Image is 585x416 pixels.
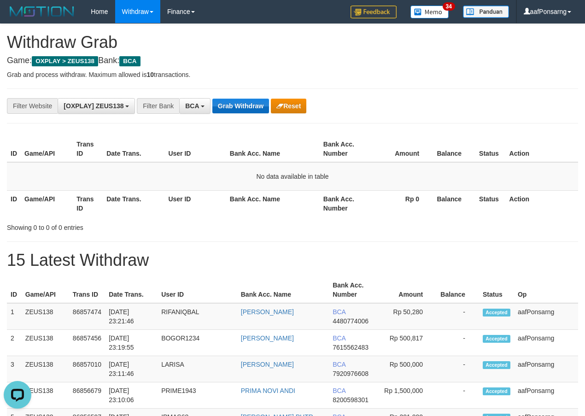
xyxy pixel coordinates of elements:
[7,356,22,382] td: 3
[437,303,479,330] td: -
[333,344,369,351] span: Copy 7615562483 to clipboard
[58,98,135,114] button: [OXPLAY] ZEUS138
[105,382,158,409] td: [DATE] 23:10:06
[105,303,158,330] td: [DATE] 23:21:46
[185,102,199,110] span: BCA
[105,356,158,382] td: [DATE] 23:11:46
[514,303,578,330] td: aafPonsarng
[329,277,379,303] th: Bank Acc. Number
[271,99,306,113] button: Reset
[379,303,437,330] td: Rp 50,280
[7,5,77,18] img: MOTION_logo.png
[410,6,449,18] img: Button%20Memo.svg
[226,136,320,162] th: Bank Acc. Name
[69,303,105,330] td: 86857474
[7,190,21,217] th: ID
[514,277,578,303] th: Op
[371,190,433,217] th: Rp 0
[514,356,578,382] td: aafPonsarng
[237,277,329,303] th: Bank Acc. Name
[351,6,397,18] img: Feedback.jpg
[320,136,371,162] th: Bank Acc. Number
[514,330,578,356] td: aafPonsarng
[7,33,578,52] h1: Withdraw Grab
[379,330,437,356] td: Rp 500,817
[64,102,123,110] span: [OXPLAY] ZEUS138
[320,190,371,217] th: Bank Acc. Number
[158,277,237,303] th: User ID
[241,361,294,368] a: [PERSON_NAME]
[475,190,505,217] th: Status
[21,190,73,217] th: Game/API
[146,71,154,78] strong: 10
[433,190,475,217] th: Balance
[7,219,237,232] div: Showing 0 to 0 of 0 entries
[137,98,179,114] div: Filter Bank
[158,330,237,356] td: BOGOR1234
[7,56,578,65] h4: Game: Bank:
[333,387,345,394] span: BCA
[241,387,295,394] a: PRIMA NOVI ANDI
[483,361,510,369] span: Accepted
[483,309,510,316] span: Accepted
[506,190,578,217] th: Action
[105,330,158,356] td: [DATE] 23:19:55
[241,308,294,316] a: [PERSON_NAME]
[158,303,237,330] td: RIFANIQBAL
[22,303,69,330] td: ZEUS138
[69,330,105,356] td: 86857456
[437,277,479,303] th: Balance
[479,277,514,303] th: Status
[379,382,437,409] td: Rp 1,500,000
[7,70,578,79] p: Grab and process withdraw. Maximum allowed is transactions.
[7,98,58,114] div: Filter Website
[69,356,105,382] td: 86857010
[437,330,479,356] td: -
[212,99,269,113] button: Grab Withdraw
[333,370,369,377] span: Copy 7920976608 to clipboard
[379,356,437,382] td: Rp 500,000
[437,382,479,409] td: -
[7,303,22,330] td: 1
[371,136,433,162] th: Amount
[179,98,211,114] button: BCA
[483,387,510,395] span: Accepted
[241,334,294,342] a: [PERSON_NAME]
[73,136,103,162] th: Trans ID
[475,136,505,162] th: Status
[333,308,345,316] span: BCA
[433,136,475,162] th: Balance
[333,396,369,404] span: Copy 8200598301 to clipboard
[22,277,69,303] th: Game/API
[7,330,22,356] td: 2
[333,361,345,368] span: BCA
[333,334,345,342] span: BCA
[226,190,320,217] th: Bank Acc. Name
[21,136,73,162] th: Game/API
[103,136,164,162] th: Date Trans.
[164,136,226,162] th: User ID
[158,382,237,409] td: PRIME1943
[483,335,510,343] span: Accepted
[437,356,479,382] td: -
[22,356,69,382] td: ZEUS138
[69,277,105,303] th: Trans ID
[32,56,98,66] span: OXPLAY > ZEUS138
[443,2,455,11] span: 34
[7,136,21,162] th: ID
[69,382,105,409] td: 86856679
[158,356,237,382] td: LARISA
[103,190,164,217] th: Date Trans.
[463,6,509,18] img: panduan.png
[164,190,226,217] th: User ID
[379,277,437,303] th: Amount
[7,251,578,270] h1: 15 Latest Withdraw
[105,277,158,303] th: Date Trans.
[22,382,69,409] td: ZEUS138
[7,162,578,191] td: No data available in table
[514,382,578,409] td: aafPonsarng
[22,330,69,356] td: ZEUS138
[333,317,369,325] span: Copy 4480774006 to clipboard
[119,56,140,66] span: BCA
[73,190,103,217] th: Trans ID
